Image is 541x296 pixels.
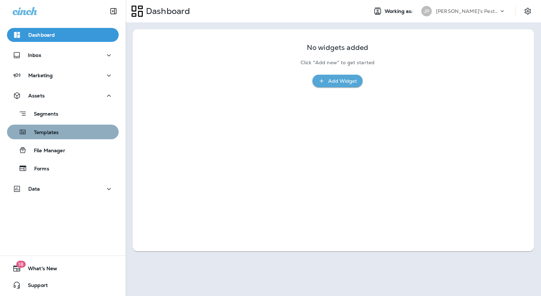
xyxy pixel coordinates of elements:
[301,60,375,66] p: Click "Add new" to get started
[7,89,119,103] button: Assets
[21,282,48,291] span: Support
[7,28,119,42] button: Dashboard
[28,186,40,192] p: Data
[7,278,119,292] button: Support
[7,125,119,139] button: Templates
[28,93,45,98] p: Assets
[21,266,57,274] span: What's New
[312,75,363,88] button: Add Widget
[104,4,123,18] button: Collapse Sidebar
[27,129,59,136] p: Templates
[27,148,65,154] p: File Manager
[7,261,119,275] button: 18What's New
[307,45,368,51] p: No widgets added
[7,161,119,176] button: Forms
[28,52,41,58] p: Inbox
[7,106,119,121] button: Segments
[16,261,25,268] span: 18
[7,68,119,82] button: Marketing
[27,111,58,118] p: Segments
[421,6,432,16] div: JP
[436,8,499,14] p: [PERSON_NAME]'s Pest Control - [GEOGRAPHIC_DATA]
[385,8,414,14] span: Working as:
[7,48,119,62] button: Inbox
[7,182,119,196] button: Data
[27,166,49,172] p: Forms
[521,5,534,17] button: Settings
[143,6,190,16] p: Dashboard
[7,143,119,157] button: File Manager
[328,77,357,86] div: Add Widget
[28,73,53,78] p: Marketing
[28,32,55,38] p: Dashboard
